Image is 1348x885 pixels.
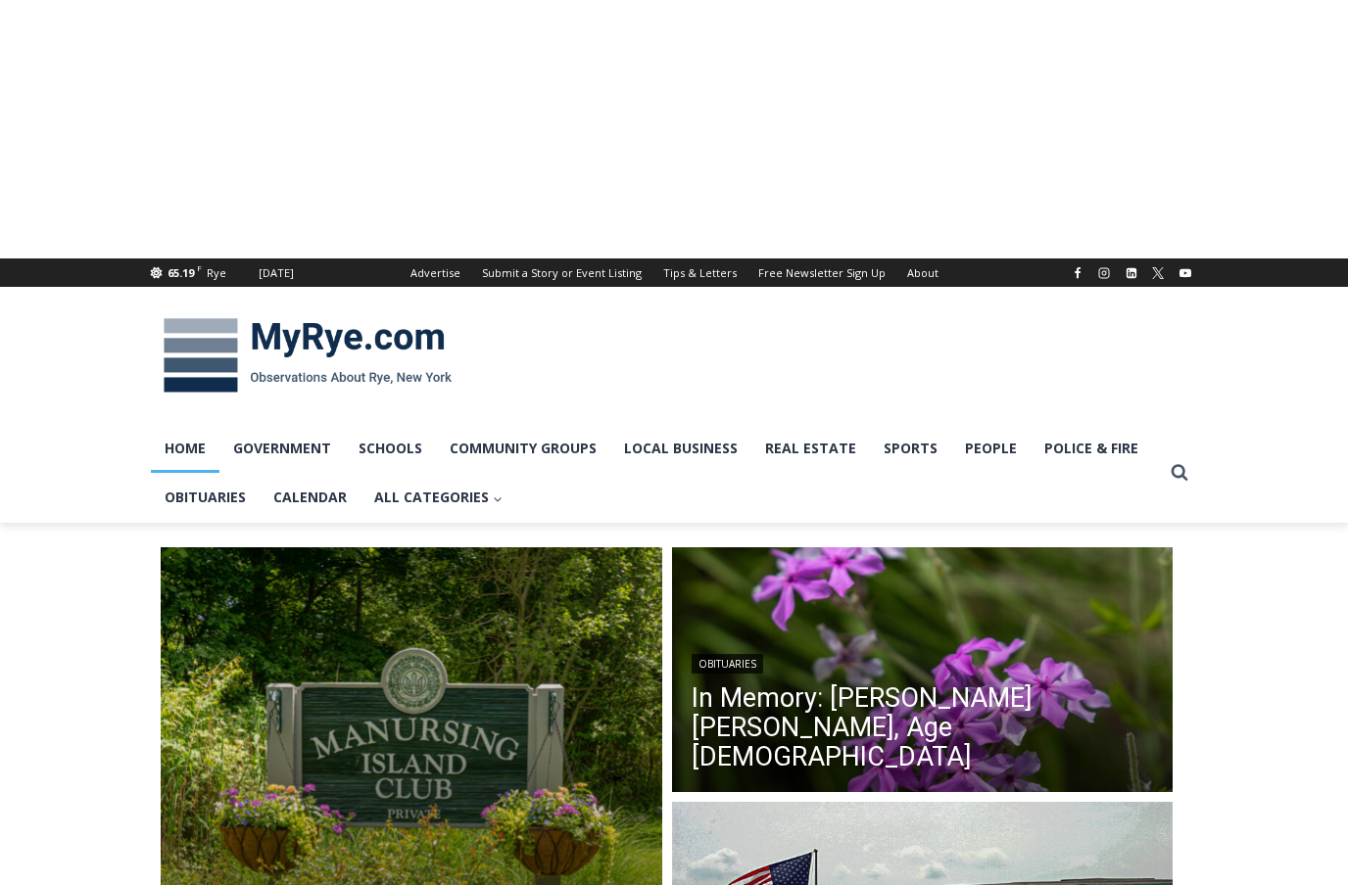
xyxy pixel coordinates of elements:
a: Tips & Letters [652,258,747,287]
a: Schools [345,424,436,473]
a: Calendar [260,473,361,522]
a: Community Groups [436,424,610,473]
span: 65.19 [168,265,194,280]
a: X [1146,261,1170,285]
a: Real Estate [751,424,870,473]
a: Advertise [400,258,471,287]
a: Government [219,424,345,473]
a: Obituaries [692,654,763,674]
span: All Categories [374,487,503,508]
a: All Categories [361,473,516,522]
a: In Memory: [PERSON_NAME] [PERSON_NAME], Age [DEMOGRAPHIC_DATA] [692,683,1154,771]
nav: Primary Navigation [151,424,1162,523]
a: YouTube [1174,261,1197,285]
a: Home [151,424,219,473]
a: Facebook [1066,261,1089,285]
a: Linkedin [1120,261,1143,285]
a: Read More In Memory: Barbara Porter Schofield, Age 90 [672,547,1174,798]
a: Free Newsletter Sign Up [747,258,896,287]
a: About [896,258,949,287]
a: Local Business [610,424,751,473]
img: MyRye.com [151,304,464,406]
div: [DATE] [259,264,294,282]
nav: Secondary Navigation [400,258,949,287]
button: View Search Form [1162,455,1197,490]
a: People [951,424,1031,473]
span: F [197,262,202,273]
a: Submit a Story or Event Listing [471,258,652,287]
a: Instagram [1092,261,1116,285]
a: Sports [870,424,951,473]
div: Rye [207,264,226,282]
a: Police & Fire [1031,424,1152,473]
img: (PHOTO: Kim Eierman of EcoBeneficial designed and oversaw the installation of native plant beds f... [672,547,1174,798]
a: Obituaries [151,473,260,522]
